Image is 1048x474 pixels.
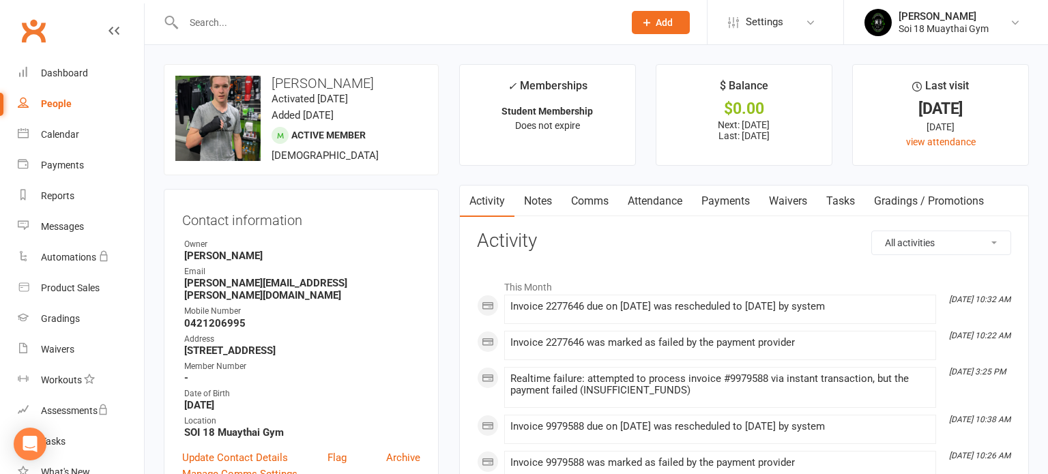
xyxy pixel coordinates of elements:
h3: [PERSON_NAME] [175,76,427,91]
a: Payments [18,150,144,181]
div: Date of Birth [184,387,420,400]
div: $0.00 [669,102,819,116]
div: Invoice 2277646 was marked as failed by the payment provider [510,337,930,349]
strong: [PERSON_NAME][EMAIL_ADDRESS][PERSON_NAME][DOMAIN_NAME] [184,277,420,301]
div: Soi 18 Muaythai Gym [899,23,989,35]
div: Invoice 9979588 due on [DATE] was rescheduled to [DATE] by system [510,421,930,432]
a: Dashboard [18,58,144,89]
a: Product Sales [18,273,144,303]
div: Dashboard [41,68,88,78]
a: Automations [18,242,144,273]
time: Activated [DATE] [272,93,348,105]
a: Payments [692,186,759,217]
div: Reports [41,190,74,201]
span: Active member [291,130,366,140]
div: Gradings [41,313,80,324]
a: Assessments [18,396,144,426]
div: Invoice 9979588 was marked as failed by the payment provider [510,457,930,469]
div: Address [184,333,420,346]
div: Messages [41,221,84,232]
div: People [41,98,72,109]
a: Clubworx [16,14,50,48]
h3: Activity [477,231,1011,252]
strong: [STREET_ADDRESS] [184,344,420,357]
span: [DEMOGRAPHIC_DATA] [272,149,379,162]
strong: Student Membership [501,106,593,117]
i: ✓ [508,80,516,93]
div: Workouts [41,374,82,385]
div: [DATE] [865,119,1016,134]
span: Does not expire [515,120,580,131]
div: [PERSON_NAME] [899,10,989,23]
i: [DATE] 10:22 AM [949,331,1010,340]
a: Waivers [759,186,817,217]
div: Location [184,415,420,428]
strong: [PERSON_NAME] [184,250,420,262]
div: Assessments [41,405,108,416]
a: People [18,89,144,119]
span: Add [656,17,673,28]
div: Automations [41,252,96,263]
a: Activity [460,186,514,217]
strong: 0421206995 [184,317,420,329]
i: [DATE] 10:38 AM [949,415,1010,424]
time: Added [DATE] [272,109,334,121]
a: Tasks [817,186,864,217]
strong: SOI 18 Muaythai Gym [184,426,420,439]
a: Update Contact Details [182,449,288,466]
a: Attendance [618,186,692,217]
a: Tasks [18,426,144,457]
div: Mobile Number [184,305,420,318]
div: Email [184,265,420,278]
h3: Contact information [182,207,420,228]
a: Reports [18,181,144,211]
input: Search... [179,13,614,32]
a: Waivers [18,334,144,365]
p: Next: [DATE] Last: [DATE] [669,119,819,141]
div: Last visit [912,77,969,102]
div: Product Sales [41,282,100,293]
a: Gradings / Promotions [864,186,993,217]
strong: - [184,372,420,384]
img: thumb_image1716960047.png [864,9,892,36]
button: Add [632,11,690,34]
img: image1754628571.png [175,76,261,161]
strong: [DATE] [184,399,420,411]
div: Payments [41,160,84,171]
div: Tasks [41,436,65,447]
i: [DATE] 3:25 PM [949,367,1006,376]
a: Calendar [18,119,144,150]
div: Member Number [184,360,420,373]
i: [DATE] 10:26 AM [949,451,1010,460]
div: Calendar [41,129,79,140]
div: Owner [184,238,420,251]
div: $ Balance [720,77,768,102]
li: This Month [477,273,1011,295]
div: Open Intercom Messenger [14,428,46,460]
div: Realtime failure: attempted to process invoice #9979588 via instant transaction, but the payment ... [510,373,930,396]
a: Messages [18,211,144,242]
div: Invoice 2277646 due on [DATE] was rescheduled to [DATE] by system [510,301,930,312]
div: Memberships [508,77,587,102]
div: [DATE] [865,102,1016,116]
div: Waivers [41,344,74,355]
a: Workouts [18,365,144,396]
a: Archive [386,449,420,466]
a: Flag [327,449,347,466]
a: Gradings [18,303,144,334]
span: Settings [746,7,783,38]
a: Notes [514,186,562,217]
a: Comms [562,186,618,217]
i: [DATE] 10:32 AM [949,295,1010,304]
a: view attendance [906,136,976,147]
